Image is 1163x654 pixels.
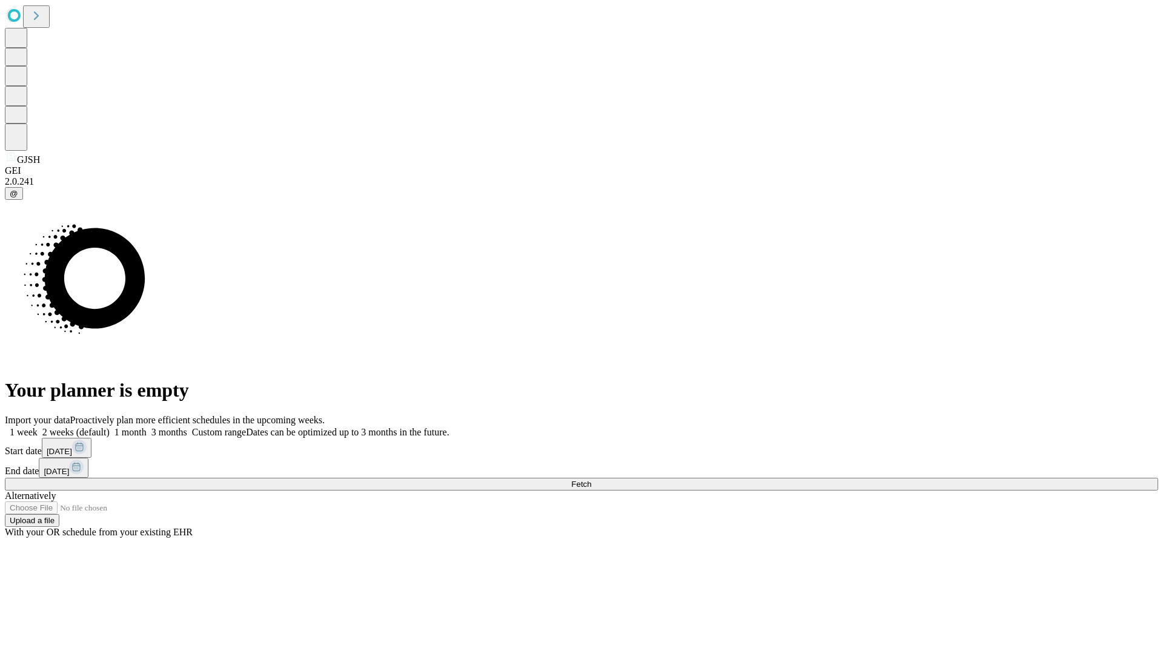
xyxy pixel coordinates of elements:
div: Start date [5,438,1158,458]
span: [DATE] [44,467,69,476]
span: 2 weeks (default) [42,427,110,437]
span: Custom range [192,427,246,437]
button: Upload a file [5,514,59,527]
span: [DATE] [47,447,72,456]
span: Fetch [571,480,591,489]
span: 1 week [10,427,38,437]
span: 3 months [151,427,187,437]
div: End date [5,458,1158,478]
button: Fetch [5,478,1158,490]
button: [DATE] [42,438,91,458]
span: Dates can be optimized up to 3 months in the future. [246,427,449,437]
span: Alternatively [5,490,56,501]
span: With your OR schedule from your existing EHR [5,527,193,537]
button: [DATE] [39,458,88,478]
div: 2.0.241 [5,176,1158,187]
span: Import your data [5,415,70,425]
button: @ [5,187,23,200]
div: GEI [5,165,1158,176]
span: Proactively plan more efficient schedules in the upcoming weeks. [70,415,325,425]
h1: Your planner is empty [5,379,1158,401]
span: 1 month [114,427,147,437]
span: GJSH [17,154,40,165]
span: @ [10,189,18,198]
